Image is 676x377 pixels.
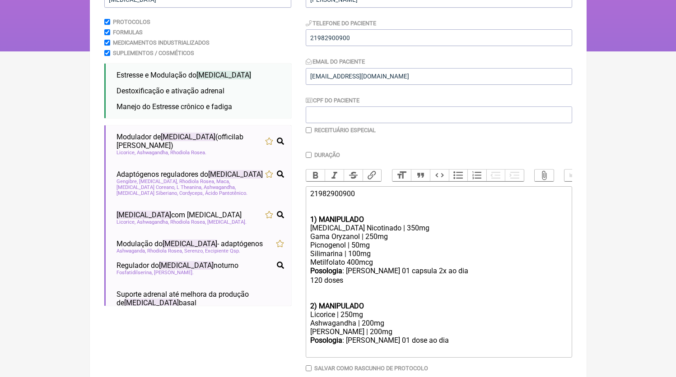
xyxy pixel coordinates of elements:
span: Ashwagandha [137,219,169,225]
span: Suporte adrenal até melhora da produção de basal [117,290,284,307]
span: [MEDICAL_DATA] [139,179,178,184]
button: Attach Files [535,170,554,181]
button: Numbers [467,170,486,181]
span: [MEDICAL_DATA] [208,170,263,179]
strong: 1) MANIPULADO [310,215,364,224]
span: Manejo do Estresse crônico e fadiga [117,102,232,111]
span: [MEDICAL_DATA] [117,211,171,219]
span: Estresse e Modulação do [117,71,251,79]
label: Telefone do Paciente [306,20,377,27]
button: Heading [392,170,411,181]
span: Licorice [117,219,135,225]
div: [MEDICAL_DATA] Nicotinado | 350mg [310,224,567,232]
button: Quote [411,170,430,181]
span: Ashwagandha [137,150,169,156]
button: Code [430,170,449,181]
div: Ashwagandha | 200mg [310,319,567,327]
span: [MEDICAL_DATA] [161,133,215,141]
button: Bullets [449,170,468,181]
label: Suplementos / Cosméticos [113,50,194,56]
span: [MEDICAL_DATA] [207,219,247,225]
div: [PERSON_NAME] | 200mg [310,327,567,336]
span: [MEDICAL_DATA] [159,261,214,270]
label: Formulas [113,29,143,36]
span: Rhodiola Rosea [179,179,215,184]
button: Increase Level [505,170,524,181]
span: [MEDICAL_DATA] [196,71,251,79]
span: [PERSON_NAME] [154,270,194,276]
span: Serenzo [184,248,204,254]
button: Undo [564,170,583,181]
div: : [PERSON_NAME] 01 capsula 2x ao dia ㅤ 120 doses [310,267,567,302]
strong: Posologia [310,336,342,345]
span: Modulação do - adaptógenos [117,239,263,248]
span: Fosfatidilserina [117,270,153,276]
div: Licorice | 250mg [310,310,567,319]
span: Ashwagandha [204,184,236,190]
span: Rhodiola Rosea [147,248,183,254]
button: Link [363,170,382,181]
span: Destoxificação e ativação adrenal [117,87,224,95]
span: [MEDICAL_DATA] [163,239,217,248]
span: [MEDICAL_DATA] Coreano [117,184,175,190]
div: 21982900900 [310,189,567,215]
span: Regulador do noturno [117,261,238,270]
span: Excipiente Qsp [205,248,240,254]
span: [MEDICAL_DATA] [124,299,179,307]
label: Protocolos [113,18,150,25]
button: Strikethrough [344,170,363,181]
label: CPF do Paciente [306,97,360,104]
span: Maca [216,179,230,184]
strong: 2) MANIPULADO [310,302,364,310]
button: Bold [306,170,325,181]
label: Duração [314,152,340,158]
label: Medicamentos Industrializados [113,39,210,46]
button: Decrease Level [486,170,505,181]
label: Email do Paciente [306,58,365,65]
span: [MEDICAL_DATA] Siberiano [117,190,178,196]
span: Ashwaganda [117,248,146,254]
span: Gengibre [117,179,138,184]
strong: Posologia [310,267,342,275]
div: Picnogenol | 50mg [310,241,567,249]
span: com [MEDICAL_DATA] [117,211,242,219]
label: Salvar como rascunho de Protocolo [314,365,428,372]
span: Cordyceps [179,190,204,196]
span: Licorice [117,150,135,156]
span: Modulador de (officilab [PERSON_NAME]) [117,133,265,150]
label: Receituário Especial [314,127,376,133]
span: Ácido Pantotênico [205,190,247,196]
div: Silimarina | 100mg Metilfolato 400mcg [310,249,567,267]
span: Rhodiola Rosea [170,150,206,156]
button: Italic [325,170,344,181]
div: : [PERSON_NAME] 01 dose ao dia ㅤ [310,336,567,354]
span: Rhodiola Rosea [170,219,206,225]
div: Gama Oryzanol | 250mg [310,232,567,241]
span: Adaptógenos reguladores do [117,170,263,179]
span: L Theanina [177,184,202,190]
